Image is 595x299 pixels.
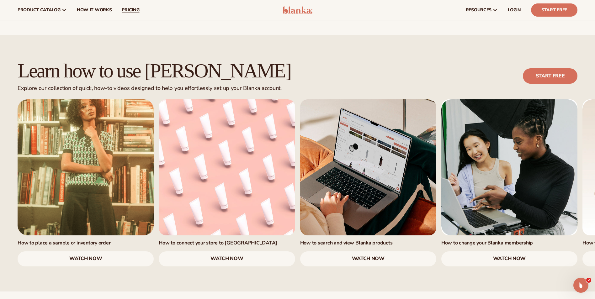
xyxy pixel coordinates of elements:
[466,8,491,13] span: resources
[18,99,154,266] div: 1 / 7
[18,85,291,92] div: Explore our collection of quick, how-to videos designed to help you effortlessly set up your Blan...
[586,278,591,283] span: 2
[18,60,291,81] h2: Learn how to use [PERSON_NAME]
[573,278,588,293] iframe: Intercom live chat
[159,99,295,266] div: 2 / 7
[523,68,577,83] a: Start free
[18,251,154,266] a: watch now
[441,99,577,266] div: 4 / 7
[508,8,521,13] span: LOGIN
[18,240,154,246] h3: How to place a sample or inventory order
[300,251,436,266] a: watch now
[18,8,61,13] span: product catalog
[159,240,295,246] h3: How to connect your store to [GEOGRAPHIC_DATA]
[300,240,436,246] h3: How to search and view Blanka products
[441,251,577,266] a: watch now
[300,99,436,266] div: 3 / 7
[77,8,112,13] span: How It Works
[441,240,577,246] h3: How to change your Blanka membership
[283,6,312,14] img: logo
[122,8,139,13] span: pricing
[159,251,295,266] a: watch now
[531,3,577,17] a: Start Free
